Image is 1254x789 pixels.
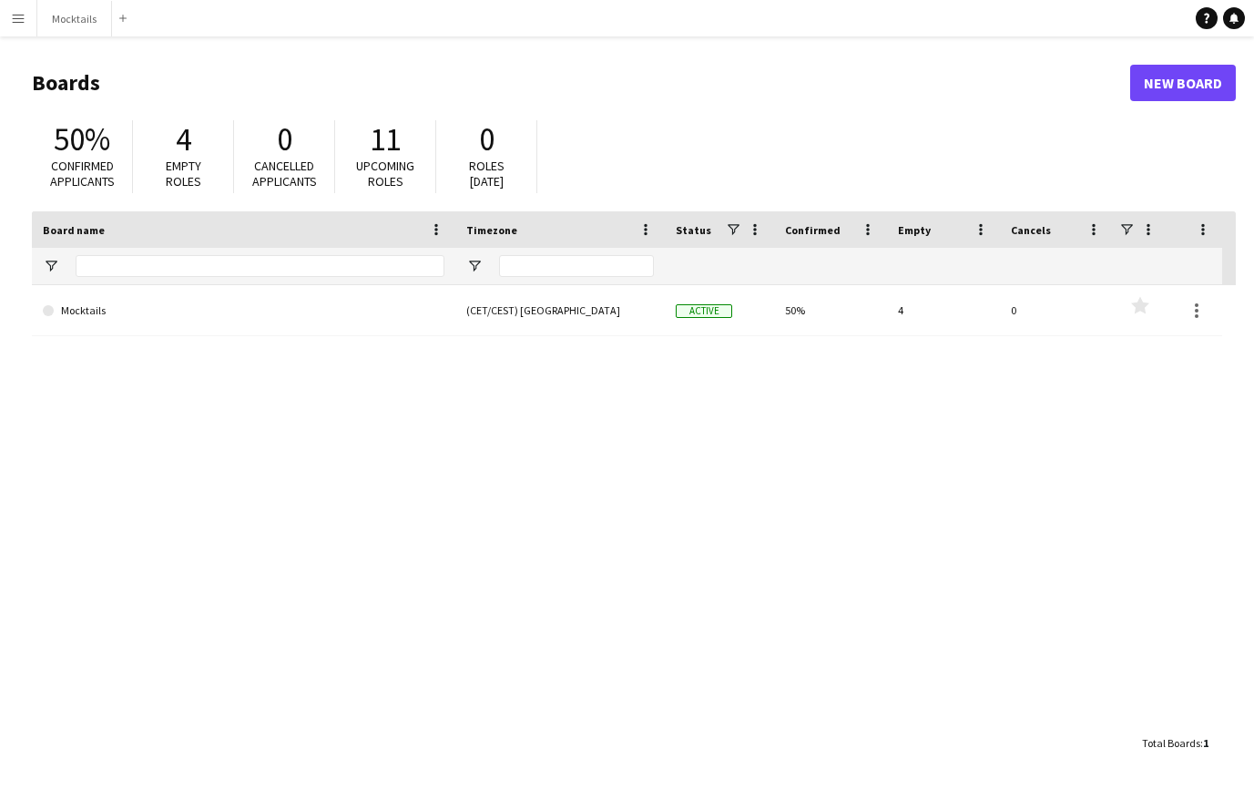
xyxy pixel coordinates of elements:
[43,285,444,336] a: Mocktails
[1142,725,1208,761] div: :
[277,119,292,159] span: 0
[785,223,841,237] span: Confirmed
[1142,736,1200,750] span: Total Boards
[37,1,112,36] button: Mocktails
[356,158,414,190] span: Upcoming roles
[370,119,401,159] span: 11
[887,285,1000,335] div: 4
[455,285,665,335] div: (CET/CEST) [GEOGRAPHIC_DATA]
[54,119,110,159] span: 50%
[499,255,654,277] input: Timezone Filter Input
[479,119,494,159] span: 0
[676,304,732,318] span: Active
[166,158,201,190] span: Empty roles
[898,223,931,237] span: Empty
[176,119,191,159] span: 4
[676,223,711,237] span: Status
[1203,736,1208,750] span: 1
[466,258,483,274] button: Open Filter Menu
[50,158,115,190] span: Confirmed applicants
[1130,65,1236,101] a: New Board
[76,255,444,277] input: Board name Filter Input
[1011,223,1051,237] span: Cancels
[774,285,887,335] div: 50%
[466,223,517,237] span: Timezone
[43,258,59,274] button: Open Filter Menu
[32,69,1130,97] h1: Boards
[252,158,317,190] span: Cancelled applicants
[43,223,105,237] span: Board name
[469,158,505,190] span: Roles [DATE]
[1000,285,1113,335] div: 0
